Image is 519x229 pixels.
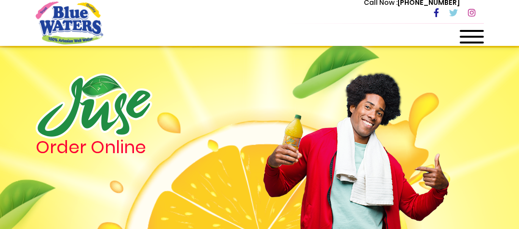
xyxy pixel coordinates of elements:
[36,1,103,44] a: store logo
[36,73,152,139] img: logo
[36,139,214,156] h4: Order Online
